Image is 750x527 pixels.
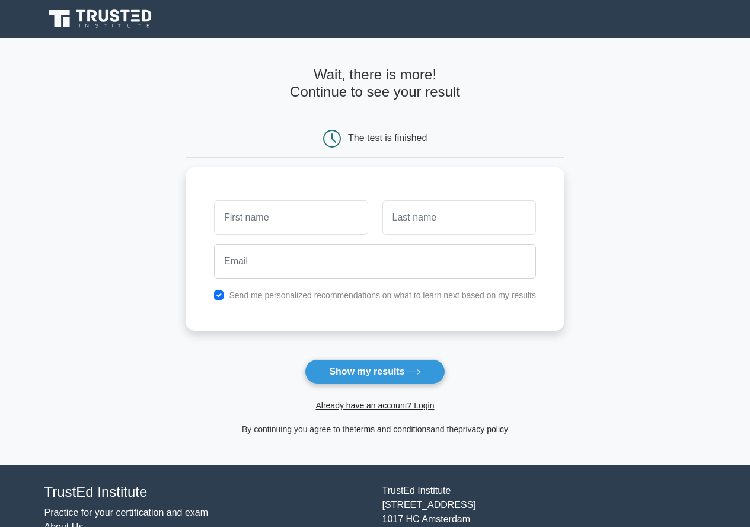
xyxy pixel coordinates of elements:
[348,133,427,143] div: The test is finished
[186,66,564,101] h4: Wait, there is more! Continue to see your result
[214,200,368,235] input: First name
[178,422,572,436] div: By continuing you agree to the and the
[458,424,508,434] a: privacy policy
[305,359,445,384] button: Show my results
[315,401,434,410] a: Already have an account? Login
[44,507,209,518] a: Practice for your certification and exam
[229,290,536,300] label: Send me personalized recommendations on what to learn next based on my results
[44,484,368,501] h4: TrustEd Institute
[214,244,536,279] input: Email
[354,424,430,434] a: terms and conditions
[382,200,536,235] input: Last name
